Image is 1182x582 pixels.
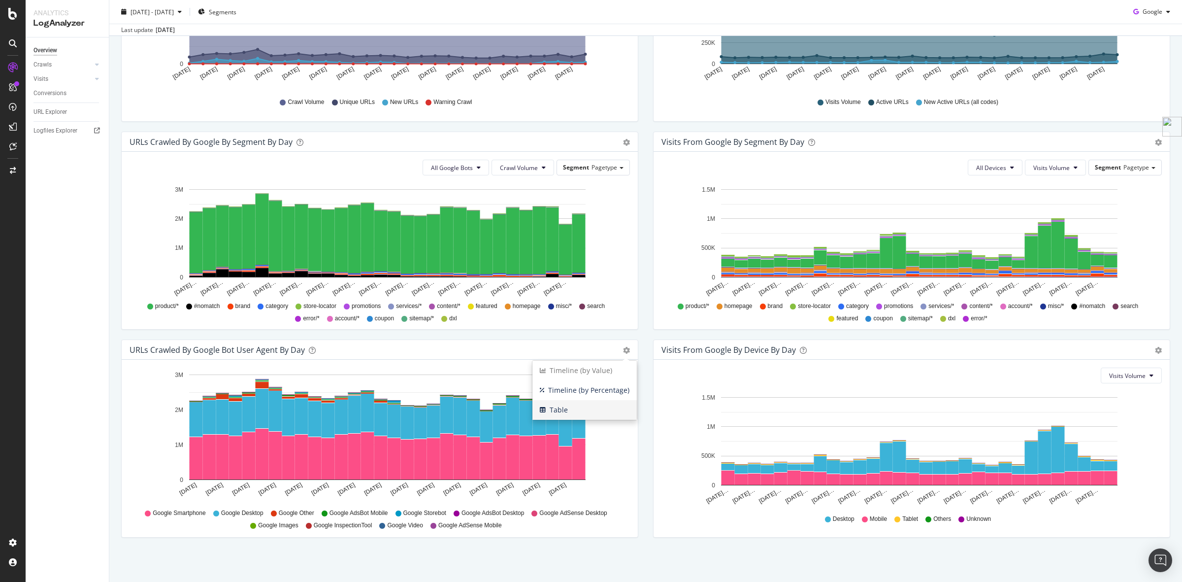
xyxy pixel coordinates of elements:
[33,60,92,70] a: Crawls
[472,66,492,81] text: [DATE]
[194,302,220,310] span: #nomatch
[1033,164,1070,172] span: Visits Volume
[390,481,409,497] text: [DATE]
[513,302,541,310] span: homepage
[623,139,630,146] div: gear
[33,45,102,56] a: Overview
[876,98,909,106] span: Active URLs
[661,183,1157,298] div: A chart.
[701,39,715,46] text: 250K
[340,98,375,106] span: Unique URLs
[33,8,101,18] div: Analytics
[329,509,388,517] span: Google AdsBot Mobile
[390,66,410,81] text: [DATE]
[363,481,383,497] text: [DATE]
[968,160,1022,175] button: All Devices
[1004,66,1023,81] text: [DATE]
[194,4,240,20] button: Segments
[284,481,303,497] text: [DATE]
[500,164,538,172] span: Crawl Volume
[314,521,372,530] span: Google InspectionTool
[1101,368,1162,383] button: Visits Volume
[476,302,497,310] span: featured
[1162,117,1182,137] img: side-widget.svg
[492,160,554,175] button: Crawl Volume
[922,66,942,81] text: [DATE]
[966,515,991,523] span: Unknown
[870,515,887,523] span: Mobile
[130,183,625,298] svg: A chart.
[33,107,102,117] a: URL Explorer
[417,66,437,81] text: [DATE]
[175,245,183,252] text: 1M
[175,442,183,448] text: 1M
[661,391,1157,506] svg: A chart.
[438,521,502,530] span: Google AdSense Mobile
[199,66,219,81] text: [DATE]
[1095,163,1121,171] span: Segment
[902,515,918,523] span: Tablet
[310,481,330,497] text: [DATE]
[423,160,489,175] button: All Google Bots
[375,314,394,323] span: coupon
[924,98,998,106] span: New Active URLs (all codes)
[712,482,715,489] text: 0
[786,66,805,81] text: [DATE]
[532,360,637,420] ul: gear
[33,88,66,99] div: Conversions
[178,481,198,497] text: [DATE]
[707,215,715,222] text: 1M
[556,302,572,310] span: misc/*
[701,245,715,252] text: 500K
[1155,139,1162,146] div: gear
[33,18,101,29] div: LogAnalyzer
[1120,302,1138,310] span: search
[117,4,186,20] button: [DATE] - [DATE]
[1149,548,1172,572] div: Open Intercom Messenger
[873,314,892,323] span: coupon
[153,509,205,517] span: Google Smartphone
[175,372,183,378] text: 3M
[130,368,625,505] svg: A chart.
[180,274,183,281] text: 0
[969,302,992,310] span: content/*
[1109,372,1146,380] span: Visits Volume
[623,347,630,354] div: gear
[335,66,355,81] text: [DATE]
[798,302,831,310] span: store-locator
[33,126,77,136] div: Logfiles Explorer
[701,453,715,460] text: 500K
[130,137,293,147] div: URLs Crawled by Google By Segment By Day
[1143,7,1162,16] span: Google
[416,481,435,497] text: [DATE]
[840,66,860,81] text: [DATE]
[180,477,183,483] text: 0
[390,98,418,106] span: New URLs
[587,302,605,310] span: search
[254,66,273,81] text: [DATE]
[1086,66,1106,81] text: [DATE]
[433,98,472,106] span: Warning Crawl
[308,66,328,81] text: [DATE]
[33,60,52,70] div: Crawls
[156,26,175,34] div: [DATE]
[303,302,336,310] span: store-locator
[495,481,515,497] text: [DATE]
[437,302,460,310] span: content/*
[825,98,861,106] span: Visits Volume
[33,107,67,117] div: URL Explorer
[265,302,288,310] span: category
[591,163,617,171] span: Pagetype
[1008,302,1033,310] span: account/*
[976,164,1006,172] span: All Devices
[724,302,753,310] span: homepage
[445,66,464,81] text: [DATE]
[33,88,102,99] a: Conversions
[33,126,102,136] a: Logfiles Explorer
[258,521,298,530] span: Google Images
[288,98,324,106] span: Crawl Volume
[33,45,57,56] div: Overview
[1048,302,1064,310] span: misc/*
